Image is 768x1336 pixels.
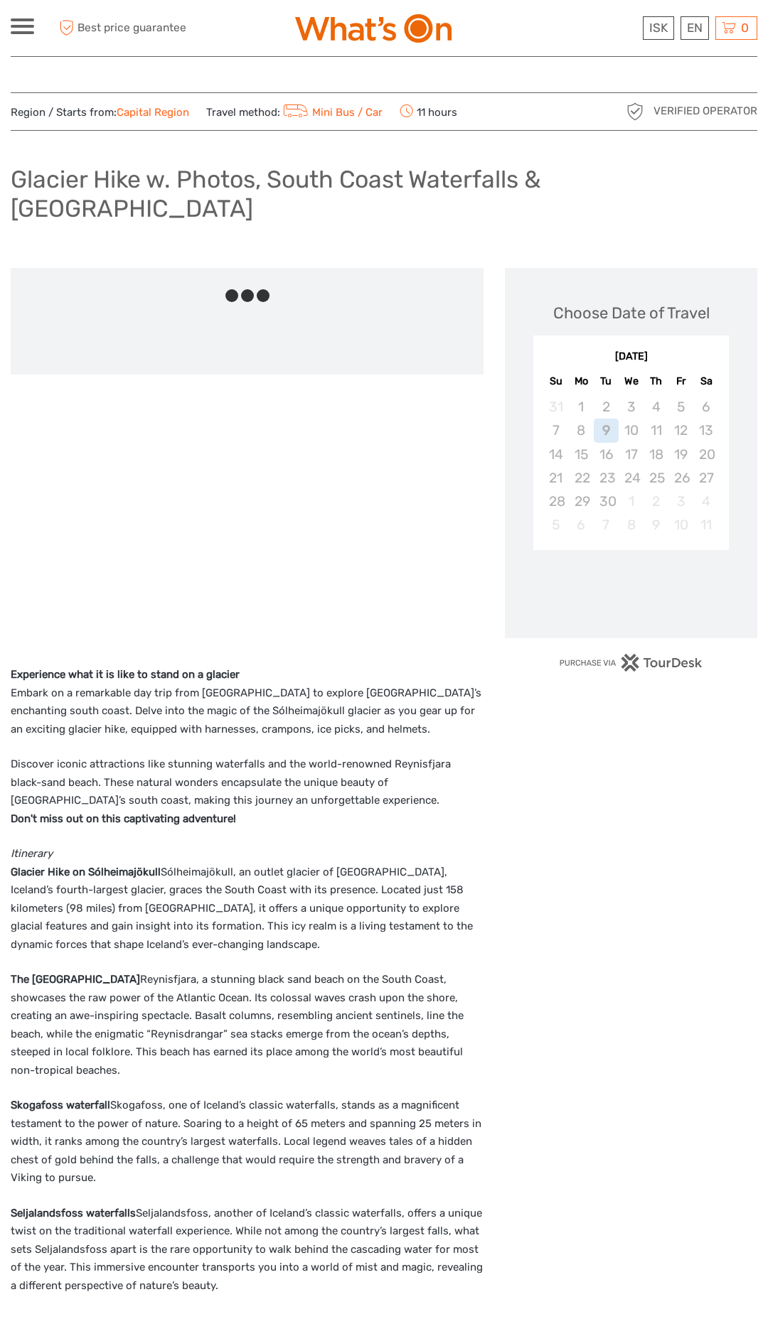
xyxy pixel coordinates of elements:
[668,490,693,513] div: Not available Friday, October 3rd, 2025
[681,16,709,40] div: EN
[644,372,668,391] div: Th
[11,1099,110,1111] strong: Skogafoss waterfall
[619,443,644,466] div: Not available Wednesday, September 17th, 2025
[594,372,619,391] div: Tu
[693,443,718,466] div: Not available Saturday, September 20th, 2025
[693,490,718,513] div: Not available Saturday, October 4th, 2025
[644,513,668,537] div: Not available Thursday, October 9th, 2025
[668,443,693,466] div: Not available Friday, September 19th, 2025
[644,490,668,513] div: Not available Thursday, October 2nd, 2025
[538,395,724,537] div: month 2025-09
[693,372,718,391] div: Sa
[543,490,568,513] div: Not available Sunday, September 28th, 2025
[668,513,693,537] div: Not available Friday, October 10th, 2025
[619,372,644,391] div: We
[569,419,594,442] div: Not available Monday, September 8th, 2025
[11,668,240,681] strong: Experience what it is like to stand on a glacier
[693,419,718,442] div: Not available Saturday, September 13th, 2025
[624,100,646,123] img: verified_operator_grey_128.png
[569,372,594,391] div: Mo
[559,654,703,672] img: PurchaseViaTourDesk.png
[569,490,594,513] div: Not available Monday, September 29th, 2025
[11,866,161,878] strong: Glacier Hike on Sólheimajökull
[11,973,140,986] strong: The [GEOGRAPHIC_DATA]
[594,419,619,442] div: Not available Tuesday, September 9th, 2025
[569,443,594,466] div: Not available Monday, September 15th, 2025
[644,419,668,442] div: Not available Thursday, September 11th, 2025
[569,513,594,537] div: Not available Monday, October 6th, 2025
[594,513,619,537] div: Not available Tuesday, October 7th, 2025
[206,102,383,122] span: Travel method:
[594,490,619,513] div: Not available Tuesday, September 30th, 2025
[668,419,693,442] div: Not available Friday, September 12th, 2025
[11,1097,484,1187] p: Skogafoss, one of Iceland’s classic waterfalls, stands as a magnificent testament to the power of...
[11,812,236,825] strong: Don't miss out on this captivating adventure!
[553,302,710,324] div: Choose Date of Travel
[11,1207,136,1219] strong: Seljalandsfoss waterfalls
[619,513,644,537] div: Not available Wednesday, October 8th, 2025
[619,466,644,490] div: Not available Wednesday, September 24th, 2025
[693,513,718,537] div: Not available Saturday, October 11th, 2025
[619,395,644,419] div: Not available Wednesday, September 3rd, 2025
[400,102,457,122] span: 11 hours
[594,443,619,466] div: Not available Tuesday, September 16th, 2025
[644,395,668,419] div: Not available Thursday, September 4th, 2025
[280,106,383,119] a: Mini Bus / Car
[543,372,568,391] div: Su
[668,372,693,391] div: Fr
[11,971,484,1079] p: Reynisfjara, a stunning black sand beach on the South Coast, showcases the raw power of the Atlan...
[543,419,568,442] div: Not available Sunday, September 7th, 2025
[11,755,484,828] p: Discover iconic attractions like stunning waterfalls and the world-renowned Reynisfjara black-san...
[619,490,644,513] div: Not available Wednesday, October 1st, 2025
[668,466,693,490] div: Not available Friday, September 26th, 2025
[11,845,484,954] p: Sólheimajökull, an outlet glacier of [GEOGRAPHIC_DATA], Iceland’s fourth-largest glacier, graces ...
[594,395,619,419] div: Not available Tuesday, September 2nd, 2025
[668,395,693,419] div: Not available Friday, September 5th, 2025
[11,165,757,222] h1: Glacier Hike w. Photos, South Coast Waterfalls & [GEOGRAPHIC_DATA]
[543,395,568,419] div: Not available Sunday, August 31st, 2025
[693,466,718,490] div: Not available Saturday, September 27th, 2025
[543,443,568,466] div: Not available Sunday, September 14th, 2025
[295,14,452,43] img: What's On
[649,21,668,35] span: ISK
[11,105,189,120] span: Region / Starts from:
[533,350,729,365] div: [DATE]
[644,443,668,466] div: Not available Thursday, September 18th, 2025
[543,513,568,537] div: Not available Sunday, October 5th, 2025
[11,666,484,738] p: Embark on a remarkable day trip from [GEOGRAPHIC_DATA] to explore [GEOGRAPHIC_DATA]’s enchanting ...
[619,419,644,442] div: Not available Wednesday, September 10th, 2025
[569,466,594,490] div: Not available Monday, September 22nd, 2025
[11,847,53,860] em: Itinerary
[11,1205,484,1295] p: Seljalandsfoss, another of Iceland’s classic waterfalls, offers a unique twist on the traditional...
[55,16,198,40] span: Best price guarantee
[654,104,757,119] span: Verified Operator
[594,466,619,490] div: Not available Tuesday, September 23rd, 2025
[644,466,668,490] div: Not available Thursday, September 25th, 2025
[543,466,568,490] div: Not available Sunday, September 21st, 2025
[739,21,751,35] span: 0
[117,106,189,119] a: Capital Region
[569,395,594,419] div: Not available Monday, September 1st, 2025
[693,395,718,419] div: Not available Saturday, September 6th, 2025
[626,586,636,596] div: Loading...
